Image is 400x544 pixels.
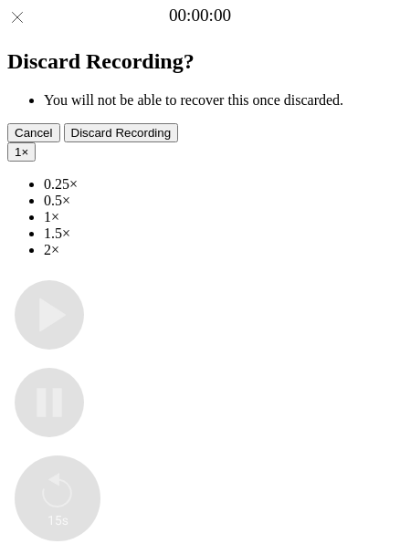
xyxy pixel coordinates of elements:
li: 2× [44,242,393,258]
a: 00:00:00 [169,5,231,26]
li: You will not be able to recover this once discarded. [44,92,393,109]
button: Discard Recording [64,123,179,142]
h2: Discard Recording? [7,49,393,74]
button: Cancel [7,123,60,142]
button: 1× [7,142,36,162]
li: 1× [44,209,393,225]
li: 1.5× [44,225,393,242]
span: 1 [15,145,21,159]
li: 0.25× [44,176,393,193]
li: 0.5× [44,193,393,209]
